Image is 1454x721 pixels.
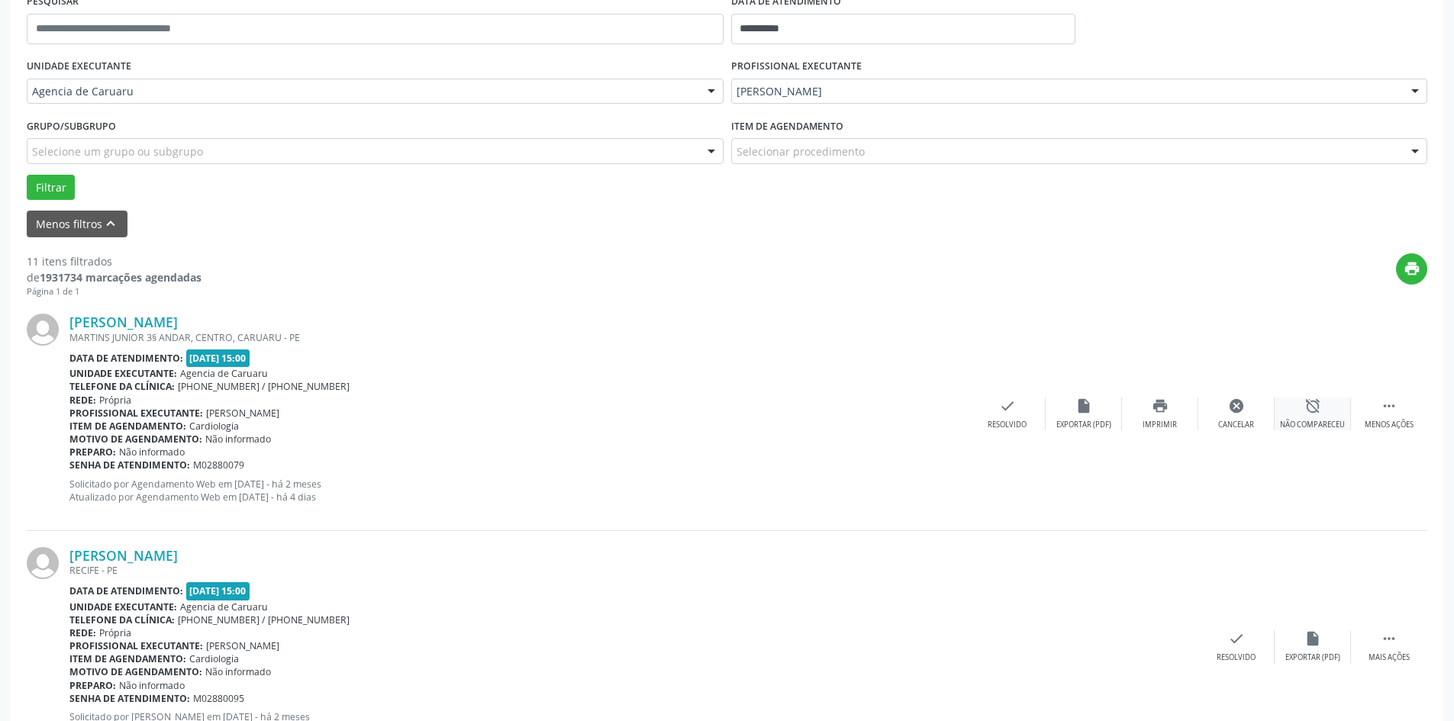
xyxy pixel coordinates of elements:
span: [PERSON_NAME] [206,407,279,420]
span: Não informado [205,433,271,446]
i: insert_drive_file [1075,398,1092,414]
i: check [999,398,1016,414]
div: MARTINS JUNIOR 3§ ANDAR, CENTRO, CARUARU - PE [69,331,969,344]
b: Motivo de agendamento: [69,665,202,678]
div: Mais ações [1369,652,1410,663]
span: Própria [99,394,131,407]
div: Menos ações [1365,420,1414,430]
b: Telefone da clínica: [69,380,175,393]
button: print [1396,253,1427,285]
b: Unidade executante: [69,600,177,613]
b: Preparo: [69,446,116,459]
button: Filtrar [27,175,75,201]
span: Não informado [119,446,185,459]
strong: 1931734 marcações agendadas [40,270,201,285]
span: [PHONE_NUMBER] / [PHONE_NUMBER] [178,613,350,626]
div: de [27,269,201,285]
button: Menos filtroskeyboard_arrow_up [27,211,127,237]
label: PROFISSIONAL EXECUTANTE [731,55,862,79]
div: Exportar (PDF) [1285,652,1340,663]
div: Página 1 de 1 [27,285,201,298]
div: Não compareceu [1280,420,1345,430]
b: Item de agendamento: [69,420,186,433]
b: Item de agendamento: [69,652,186,665]
img: img [27,314,59,346]
b: Data de atendimento: [69,352,183,365]
i: insert_drive_file [1304,630,1321,647]
b: Senha de atendimento: [69,692,190,705]
i: print [1152,398,1169,414]
b: Rede: [69,394,96,407]
div: Imprimir [1143,420,1177,430]
span: [PERSON_NAME] [737,84,1397,99]
span: Não informado [205,665,271,678]
div: RECIFE - PE [69,564,1198,577]
b: Telefone da clínica: [69,613,175,626]
span: M02880095 [193,692,244,705]
div: Resolvido [988,420,1027,430]
div: Resolvido [1217,652,1256,663]
div: 11 itens filtrados [27,253,201,269]
a: [PERSON_NAME] [69,547,178,564]
div: Cancelar [1218,420,1254,430]
b: Unidade executante: [69,367,177,380]
i: check [1228,630,1245,647]
b: Profissional executante: [69,639,203,652]
b: Preparo: [69,679,116,692]
b: Data de atendimento: [69,584,183,597]
b: Motivo de agendamento: [69,433,202,446]
i: keyboard_arrow_up [102,215,119,232]
i: cancel [1228,398,1245,414]
i:  [1381,630,1398,647]
span: Própria [99,626,131,639]
span: Selecionar procedimento [737,143,865,159]
span: Não informado [119,679,185,692]
i: alarm_off [1304,398,1321,414]
span: Cardiologia [189,652,239,665]
b: Senha de atendimento: [69,459,190,472]
span: [DATE] 15:00 [186,349,250,367]
div: Exportar (PDF) [1056,420,1111,430]
span: Selecione um grupo ou subgrupo [32,143,203,159]
label: UNIDADE EXECUTANTE [27,55,131,79]
b: Profissional executante: [69,407,203,420]
span: [DATE] 15:00 [186,582,250,600]
i: print [1404,260,1420,277]
b: Rede: [69,626,96,639]
span: Agencia de Caruaru [180,600,268,613]
span: [PERSON_NAME] [206,639,279,652]
img: img [27,547,59,579]
a: [PERSON_NAME] [69,314,178,330]
span: Agencia de Caruaru [32,84,692,99]
label: Item de agendamento [731,114,843,138]
span: M02880079 [193,459,244,472]
span: Agencia de Caruaru [180,367,268,380]
p: Solicitado por Agendamento Web em [DATE] - há 2 meses Atualizado por Agendamento Web em [DATE] - ... [69,478,969,504]
span: Cardiologia [189,420,239,433]
span: [PHONE_NUMBER] / [PHONE_NUMBER] [178,380,350,393]
i:  [1381,398,1398,414]
label: Grupo/Subgrupo [27,114,116,138]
